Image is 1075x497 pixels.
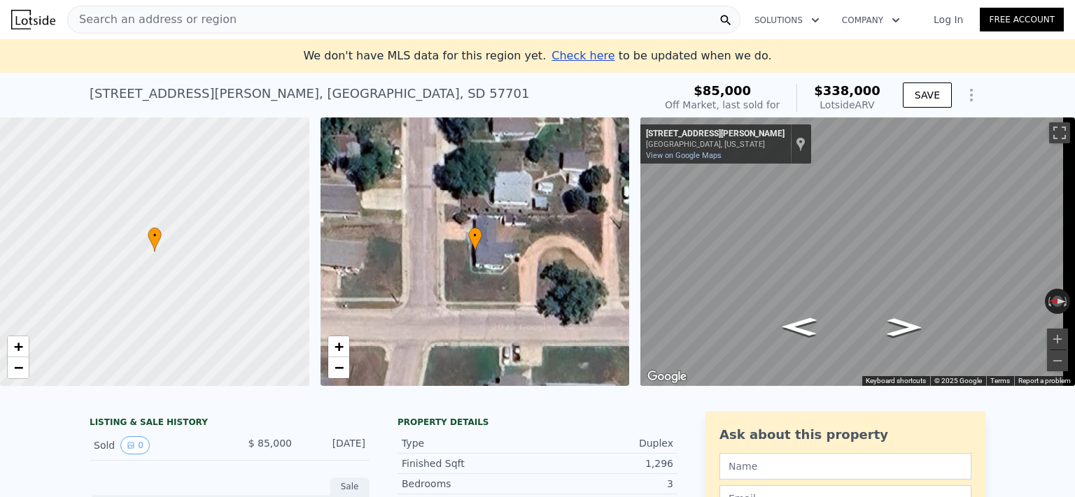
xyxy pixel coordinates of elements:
a: Free Account [980,8,1064,31]
button: Toggle fullscreen view [1049,122,1070,143]
span: $85,000 [694,83,751,98]
span: − [14,359,23,376]
span: + [334,338,343,355]
a: Log In [917,13,980,27]
div: Sold [94,436,218,454]
a: Zoom in [328,336,349,357]
div: • [148,227,162,252]
button: Company [831,8,911,33]
span: • [468,229,482,242]
div: [STREET_ADDRESS][PERSON_NAME] , [GEOGRAPHIC_DATA] , SD 57701 [90,84,529,103]
div: Street View [640,117,1075,386]
button: View historical data [120,436,150,454]
a: Terms (opens in new tab) [990,377,1010,384]
button: SAVE [903,82,952,108]
div: Off Market, last sold for [665,98,780,112]
div: We don't have MLS data for this region yet. [303,48,771,64]
div: Sale [330,477,370,496]
div: LISTING & SALE HISTORY [90,417,370,431]
div: Bedrooms [402,477,537,491]
div: to be updated when we do. [551,48,771,64]
div: Ask about this property [719,425,971,445]
div: • [468,227,482,252]
button: Zoom out [1047,350,1068,371]
a: Zoom in [8,336,29,357]
path: Go North, Halley Ave [767,313,831,340]
a: Report a problem [1018,377,1071,384]
div: [STREET_ADDRESS][PERSON_NAME] [646,129,785,140]
button: Rotate counterclockwise [1045,289,1053,314]
div: Lotside ARV [814,98,880,112]
span: $ 85,000 [248,438,292,449]
button: Rotate clockwise [1063,289,1071,314]
button: Solutions [743,8,831,33]
img: Google [644,368,690,386]
span: − [334,359,343,376]
a: View on Google Maps [646,151,722,160]
a: Zoom out [8,357,29,378]
div: Type [402,436,537,450]
button: Keyboard shortcuts [866,376,926,386]
path: Go South, Halley Ave [872,314,936,341]
span: Search an address or region [68,11,237,28]
button: Show Options [957,81,985,109]
button: Zoom in [1047,329,1068,350]
div: [DATE] [303,436,365,454]
div: Map [640,117,1075,386]
span: Check here [551,49,614,62]
img: Lotside [11,10,55,29]
input: Name [719,453,971,480]
div: Duplex [537,436,673,450]
span: + [14,338,23,355]
span: • [148,229,162,242]
a: Zoom out [328,357,349,378]
span: $338,000 [814,83,880,98]
a: Open this area in Google Maps (opens a new window) [644,368,690,386]
div: 1,296 [537,456,673,470]
div: [GEOGRAPHIC_DATA], [US_STATE] [646,140,785,149]
div: 3 [537,477,673,491]
div: Property details [398,417,677,428]
a: Show location on map [796,136,806,152]
span: © 2025 Google [934,377,982,384]
button: Reset the view [1045,296,1071,307]
div: Finished Sqft [402,456,537,470]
